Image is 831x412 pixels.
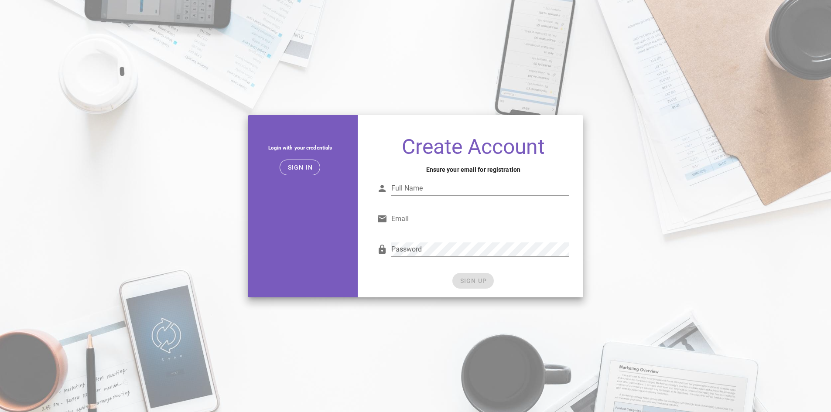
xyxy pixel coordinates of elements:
h4: Ensure your email for registration [377,165,569,174]
h5: Login with your credentials [255,143,346,153]
span: Sign in [287,164,313,171]
button: Sign in [280,160,320,175]
h1: Create Account [377,136,569,158]
iframe: Tidio Chat [712,356,827,397]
